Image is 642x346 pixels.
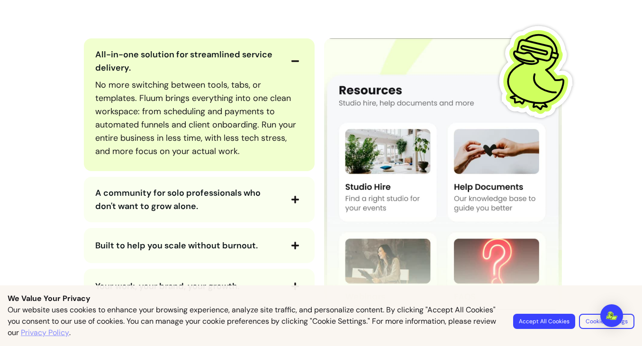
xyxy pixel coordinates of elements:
[579,314,634,329] button: Cookie Settings
[95,240,258,251] span: Built to help you scale without burnout.
[95,187,261,212] span: A community for solo professionals who don't want to grow alone.
[95,281,239,292] span: Your work, your brand, your growth.
[8,293,634,304] p: We Value Your Privacy
[600,304,623,327] div: Open Intercom Messenger
[8,304,502,338] p: Our website uses cookies to enhance your browsing experience, analyze site traffic, and personali...
[21,327,69,338] a: Privacy Policy
[95,278,303,294] button: Your work, your brand, your growth.
[95,237,303,254] button: Built to help you scale without burnout.
[95,74,303,162] div: All-in-one solution for streamlined service delivery.
[95,186,303,213] button: A community for solo professionals who don't want to grow alone.
[491,24,586,119] img: Fluum Duck sticker
[95,78,303,158] p: No more switching between tools, tabs, or templates. Fluum brings everything into one clean works...
[513,314,575,329] button: Accept All Cookies
[95,49,272,73] span: All-in-one solution for streamlined service delivery.
[95,48,303,74] button: All-in-one solution for streamlined service delivery.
